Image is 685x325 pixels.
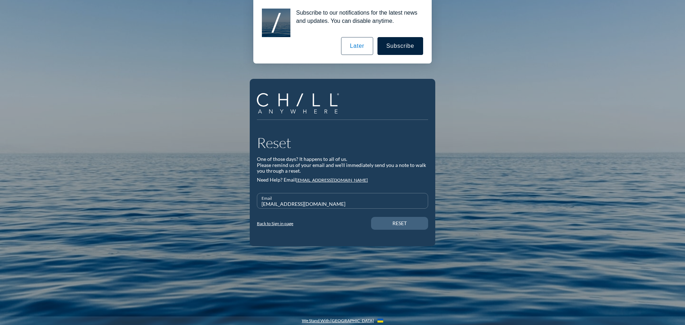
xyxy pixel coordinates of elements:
[377,37,423,55] button: Subscribe
[262,199,423,208] input: Email
[377,319,383,323] img: Flag_of_Ukraine.1aeecd60.svg
[384,220,416,227] div: Reset
[341,37,373,55] button: Later
[302,318,374,323] a: We Stand With [GEOGRAPHIC_DATA]
[257,177,296,183] span: Need Help? Email
[290,9,423,25] div: Subscribe to our notifications for the latest news and updates. You can disable anytime.
[257,134,428,151] h1: Reset
[262,9,290,37] img: notification icon
[296,177,368,183] a: [EMAIL_ADDRESS][DOMAIN_NAME]
[257,221,293,226] a: Back to Sign in page
[257,93,344,115] a: Company Logo
[371,217,428,230] button: Reset
[257,156,428,174] div: One of those days? It happens to all of us. Please remind us of your email and we’ll immediately ...
[257,93,339,113] img: Company Logo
